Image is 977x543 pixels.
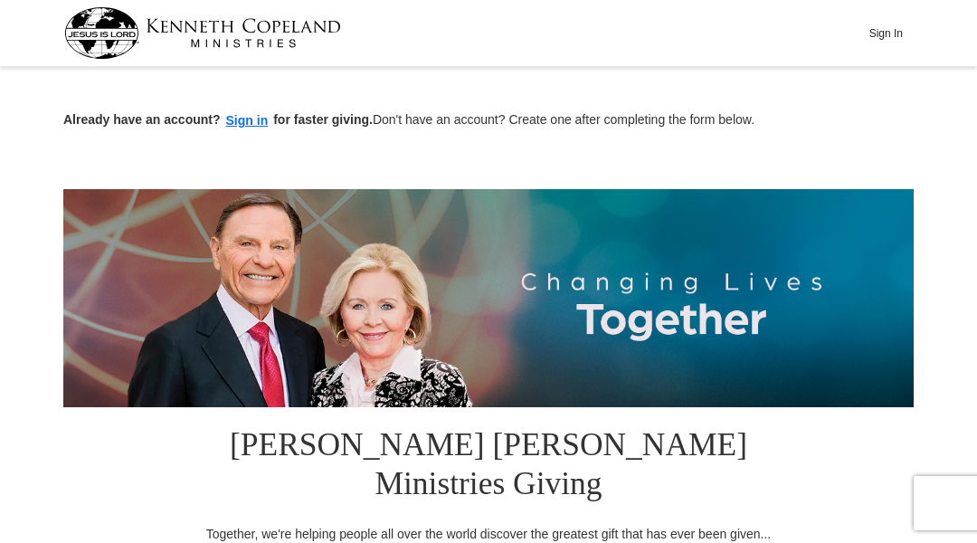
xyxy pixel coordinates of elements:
[858,19,913,47] button: Sign In
[63,112,373,127] strong: Already have an account? for faster giving.
[64,7,341,59] img: kcm-header-logo.svg
[221,110,274,131] button: Sign in
[194,407,783,525] h1: [PERSON_NAME] [PERSON_NAME] Ministries Giving
[63,110,914,131] p: Don't have an account? Create one after completing the form below.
